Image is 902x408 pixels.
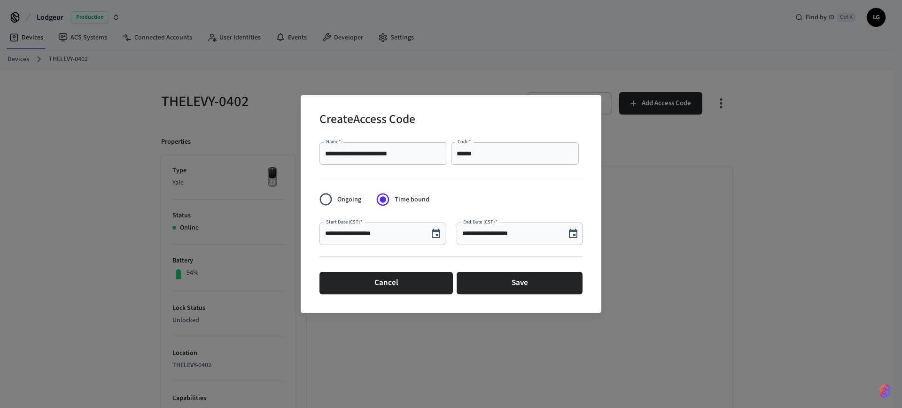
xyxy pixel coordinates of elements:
[326,218,362,225] label: Start Date (CST)
[463,218,497,225] label: End Date (CST)
[337,195,361,205] span: Ongoing
[319,272,453,294] button: Cancel
[395,195,429,205] span: Time bound
[319,106,415,135] h2: Create Access Code
[326,138,341,145] label: Name
[427,224,445,243] button: Choose date, selected date is Sep 8, 2025
[564,224,583,243] button: Choose date, selected date is Sep 8, 2025
[879,384,891,399] img: SeamLogoGradient.69752ec5.svg
[458,138,471,145] label: Code
[457,272,583,294] button: Save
